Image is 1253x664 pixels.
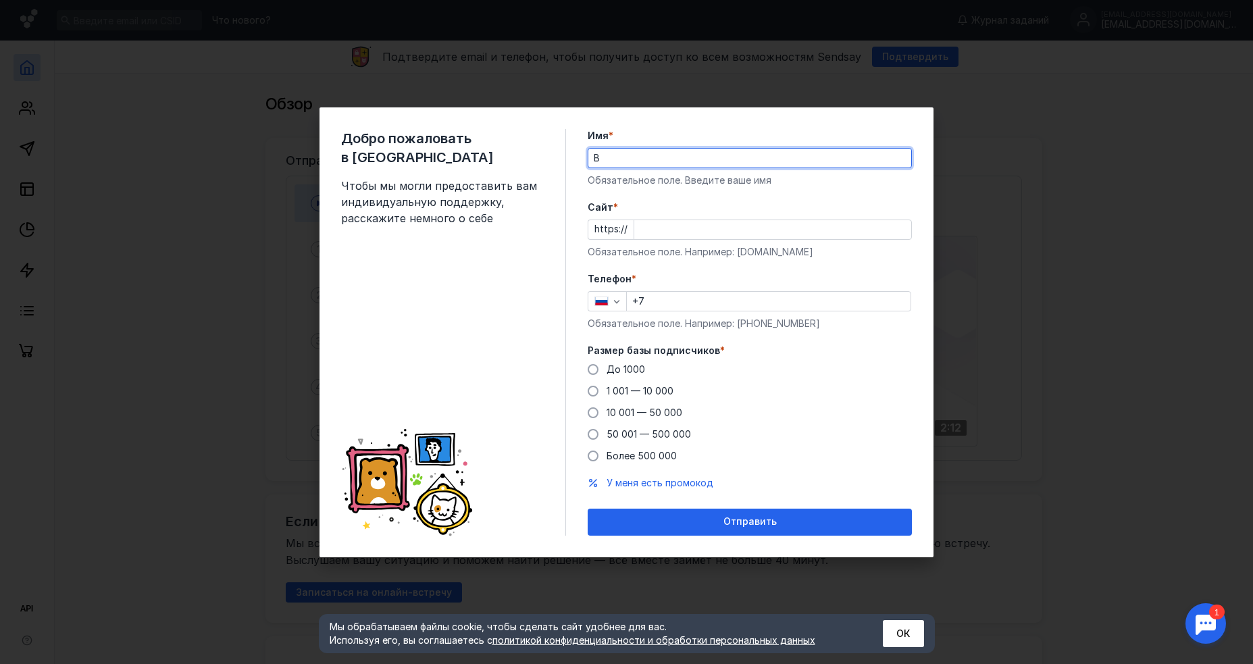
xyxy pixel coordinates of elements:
[607,363,645,375] span: До 1000
[330,620,850,647] div: Мы обрабатываем файлы cookie, чтобы сделать сайт удобнее для вас. Используя его, вы соглашаетесь c
[341,129,544,167] span: Добро пожаловать в [GEOGRAPHIC_DATA]
[341,178,544,226] span: Чтобы мы могли предоставить вам индивидуальную поддержку, расскажите немного о себе
[607,407,682,418] span: 10 001 — 50 000
[588,245,912,259] div: Обязательное поле. Например: [DOMAIN_NAME]
[883,620,924,647] button: ОК
[588,129,609,143] span: Имя
[588,272,632,286] span: Телефон
[588,344,720,357] span: Размер базы подписчиков
[492,634,815,646] a: политикой конфиденциальности и обработки персональных данных
[588,317,912,330] div: Обязательное поле. Например: [PHONE_NUMBER]
[607,450,677,461] span: Более 500 000
[588,201,613,214] span: Cайт
[588,509,912,536] button: Отправить
[723,516,777,528] span: Отправить
[30,8,46,23] div: 1
[607,428,691,440] span: 50 001 — 500 000
[607,477,713,488] span: У меня есть промокод
[607,385,673,397] span: 1 001 — 10 000
[607,476,713,490] button: У меня есть промокод
[588,174,912,187] div: Обязательное поле. Введите ваше имя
